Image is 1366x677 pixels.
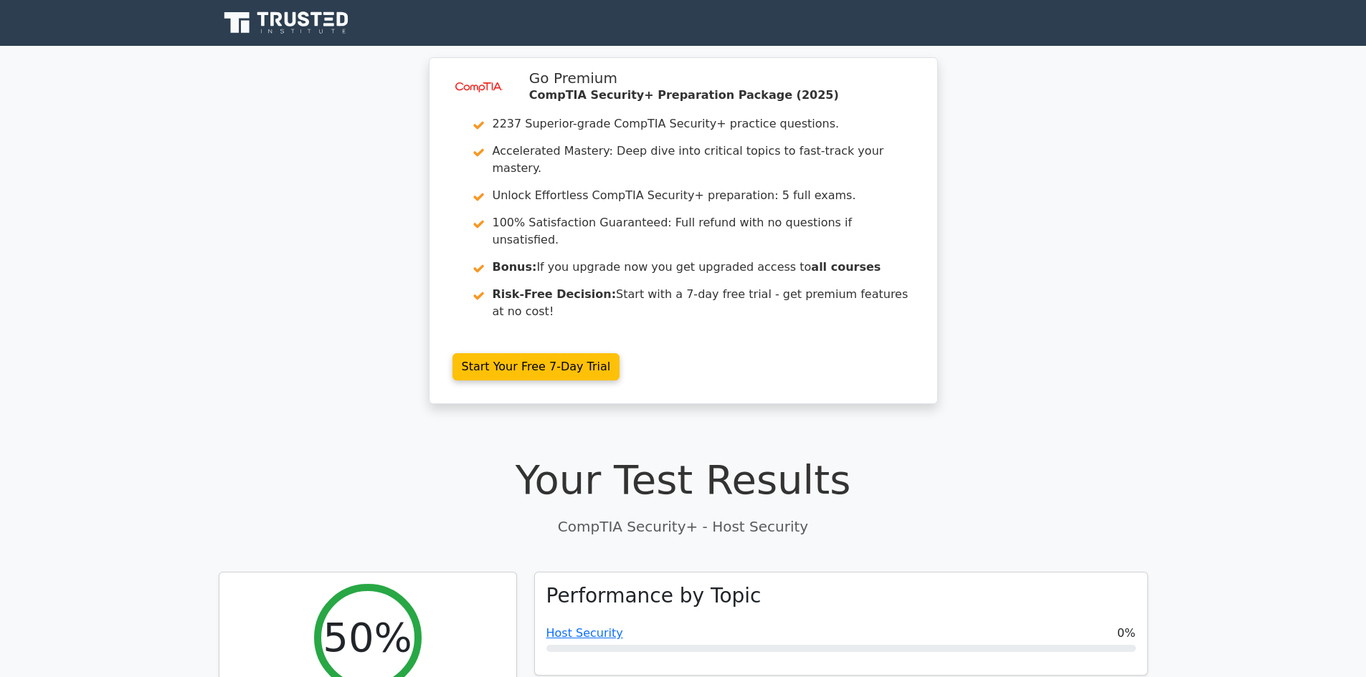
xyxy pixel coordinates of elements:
[219,516,1148,537] p: CompTIA Security+ - Host Security
[546,584,762,608] h3: Performance by Topic
[546,626,623,640] a: Host Security
[452,353,620,380] a: Start Your Free 7-Day Trial
[219,456,1148,504] h1: Your Test Results
[323,613,412,661] h2: 50%
[1117,625,1135,642] span: 0%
